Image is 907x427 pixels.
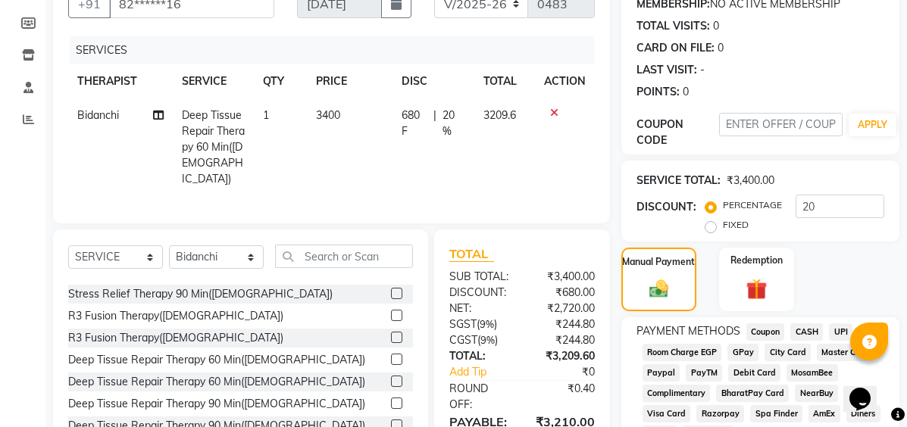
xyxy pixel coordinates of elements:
[829,323,852,341] span: UPI
[522,381,606,413] div: ₹0.40
[68,308,283,324] div: R3 Fusion Therapy([DEMOGRAPHIC_DATA])
[846,405,880,422] span: Diners
[636,323,740,339] span: PAYMENT METHODS
[307,64,393,98] th: PRICE
[402,108,427,139] span: 680 F
[433,108,436,139] span: |
[393,64,474,98] th: DISC
[480,318,494,330] span: 9%
[522,269,606,285] div: ₹3,400.00
[316,108,340,122] span: 3400
[70,36,606,64] div: SERVICES
[263,108,269,122] span: 1
[254,64,306,98] th: QTY
[643,364,680,382] span: Paypal
[787,364,838,382] span: MosamBee
[68,64,173,98] th: THERAPIST
[438,269,522,285] div: SUB TOTAL:
[790,323,823,341] span: CASH
[182,108,245,185] span: Deep Tissue Repair Therapy 60 Min([DEMOGRAPHIC_DATA])
[449,333,477,347] span: CGST
[438,285,522,301] div: DISCOUNT:
[449,317,477,331] span: SGST
[727,344,758,361] span: GPay
[636,62,697,78] div: LAST VISIT:
[438,364,536,380] a: Add Tip
[746,323,785,341] span: Coupon
[474,64,535,98] th: TOTAL
[643,344,722,361] span: Room Charge EGP
[522,348,606,364] div: ₹3,209.60
[438,301,522,316] div: NET:
[68,286,333,302] div: Stress Relief Therapy 90 Min([DEMOGRAPHIC_DATA])
[683,84,689,100] div: 0
[727,173,774,189] div: ₹3,400.00
[438,316,522,332] div: ( )
[522,301,606,316] div: ₹2,720.00
[522,332,606,348] div: ₹244.80
[716,385,789,402] span: BharatPay Card
[849,114,896,136] button: APPLY
[696,405,744,422] span: Razorpay
[713,18,719,34] div: 0
[808,405,840,422] span: AmEx
[522,285,606,301] div: ₹680.00
[68,352,365,368] div: Deep Tissue Repair Therapy 60 Min([DEMOGRAPHIC_DATA])
[643,278,674,300] img: _cash.svg
[77,108,119,122] span: Bidanchi
[719,113,843,136] input: ENTER OFFER / COUPON CODE
[765,344,811,361] span: City Card
[522,316,606,332] div: ₹244.80
[275,245,413,268] input: Search or Scan
[636,84,680,100] div: POINTS:
[68,374,365,390] div: Deep Tissue Repair Therapy 60 Min([DEMOGRAPHIC_DATA])
[449,246,494,262] span: TOTAL
[438,381,522,413] div: ROUND OFF:
[636,40,715,56] div: CARD ON FILE:
[636,199,696,215] div: DISCOUNT:
[438,348,522,364] div: TOTAL:
[728,364,780,382] span: Debit Card
[173,64,254,98] th: SERVICE
[730,254,783,267] label: Redemption
[723,218,749,232] label: FIXED
[536,364,605,380] div: ₹0
[535,64,595,98] th: ACTION
[843,366,892,412] iframe: chat widget
[795,385,838,402] span: NearBuy
[480,334,495,346] span: 9%
[622,255,695,269] label: Manual Payment
[750,405,802,422] span: Spa Finder
[643,405,691,422] span: Visa Card
[643,385,711,402] span: Complimentary
[740,276,773,302] img: _gift.svg
[68,330,283,346] div: R3 Fusion Therapy([DEMOGRAPHIC_DATA])
[700,62,705,78] div: -
[483,108,516,122] span: 3209.6
[443,108,465,139] span: 20 %
[68,396,365,412] div: Deep Tissue Repair Therapy 90 Min([DEMOGRAPHIC_DATA])
[723,198,782,212] label: PERCENTAGE
[636,173,721,189] div: SERVICE TOTAL:
[718,40,724,56] div: 0
[636,18,710,34] div: TOTAL VISITS:
[686,364,722,382] span: PayTM
[636,117,719,148] div: COUPON CODE
[817,344,874,361] span: Master Card
[438,332,522,348] div: ( )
